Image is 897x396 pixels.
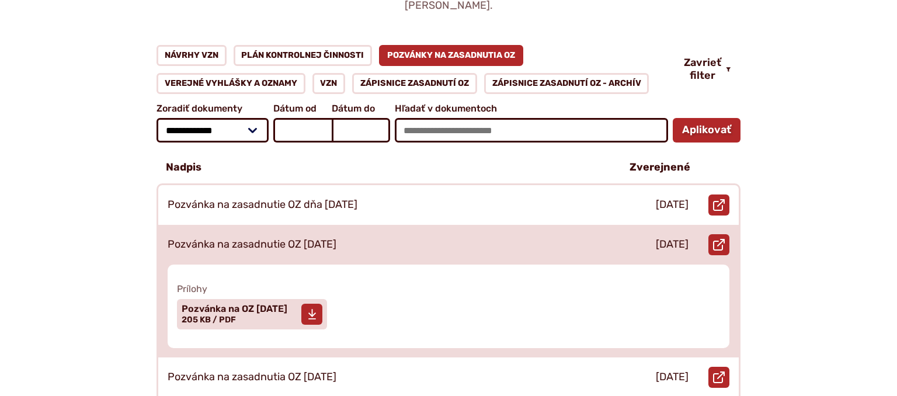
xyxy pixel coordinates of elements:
p: [DATE] [656,371,689,384]
span: Hľadať v dokumentoch [395,103,669,114]
span: Zavrieť filter [684,57,721,82]
p: Pozvánka na zasadnutia OZ [DATE] [168,371,336,384]
a: Návrhy VZN [157,45,227,66]
a: Zápisnice zasadnutí OZ [352,73,477,94]
span: 205 KB / PDF [182,315,236,325]
a: Zápisnice zasadnutí OZ - ARCHÍV [484,73,649,94]
p: [DATE] [656,199,689,211]
p: [DATE] [656,238,689,251]
p: Pozvánka na zasadnutie OZ dňa [DATE] [168,199,357,211]
a: Verejné vyhlášky a oznamy [157,73,305,94]
input: Hľadať v dokumentoch [395,118,669,143]
a: VZN [312,73,346,94]
input: Dátum do [332,118,390,143]
p: Pozvánka na zasadnutie OZ [DATE] [168,238,336,251]
a: Pozvánky na zasadnutia OZ [379,45,523,66]
a: Plán kontrolnej činnosti [234,45,373,66]
p: Zverejnené [630,161,690,174]
span: Prílohy [177,283,720,294]
span: Dátum do [332,103,390,114]
span: Dátum od [273,103,332,114]
span: Pozvánka na OZ [DATE] [182,304,287,314]
span: Zoradiť dokumenty [157,103,269,114]
p: Nadpis [166,161,201,174]
button: Aplikovať [673,118,740,143]
button: Zavrieť filter [675,57,740,82]
input: Dátum od [273,118,332,143]
select: Zoradiť dokumenty [157,118,269,143]
a: Pozvánka na OZ [DATE] 205 KB / PDF [177,299,327,329]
